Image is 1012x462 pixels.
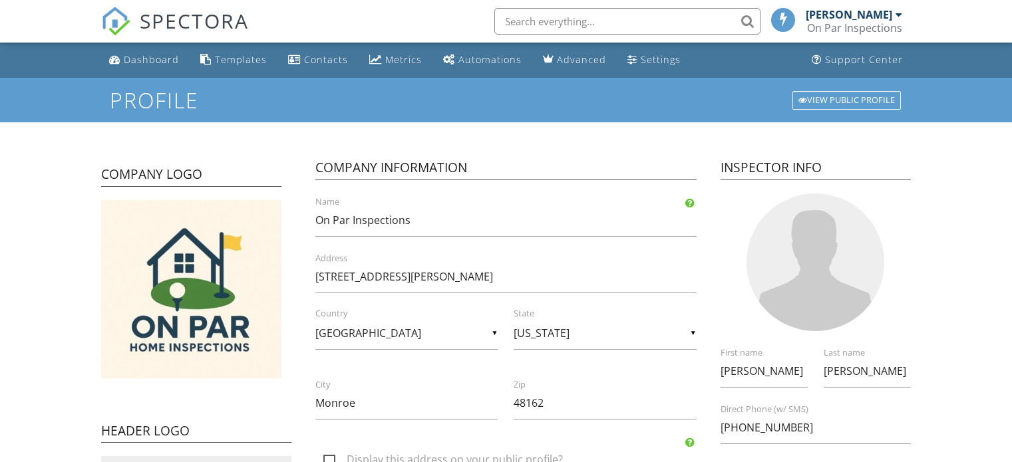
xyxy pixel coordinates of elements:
span: SPECTORA [140,7,249,35]
div: Contacts [304,53,348,66]
h4: Company Logo [101,166,281,187]
a: View Public Profile [791,90,902,111]
div: Metrics [385,53,422,66]
label: Direct Phone (w/ SMS) [721,404,927,415]
h4: Inspector Info [721,159,911,180]
a: Automations (Basic) [438,48,527,72]
div: Support Center [825,53,903,66]
img: On%20Par%20Logo.jpg [101,200,281,378]
label: Last name [824,347,927,359]
h1: Profile [110,88,902,112]
div: Automations [458,53,522,66]
img: The Best Home Inspection Software - Spectora [101,7,130,36]
div: [PERSON_NAME] [806,8,892,21]
h4: Header Logo [101,422,291,443]
a: Templates [195,48,272,72]
a: Advanced [538,48,611,72]
a: Support Center [806,48,908,72]
a: Metrics [364,48,427,72]
div: Advanced [557,53,606,66]
a: Settings [622,48,686,72]
label: State [514,308,712,320]
label: Country [315,308,514,320]
div: Templates [215,53,267,66]
div: On Par Inspections [807,21,902,35]
a: Contacts [283,48,353,72]
label: First name [721,347,824,359]
a: SPECTORA [101,18,249,46]
a: Dashboard [104,48,184,72]
input: Search everything... [494,8,760,35]
div: Settings [641,53,681,66]
div: Dashboard [124,53,179,66]
div: View Public Profile [792,91,901,110]
h4: Company Information [315,159,696,180]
